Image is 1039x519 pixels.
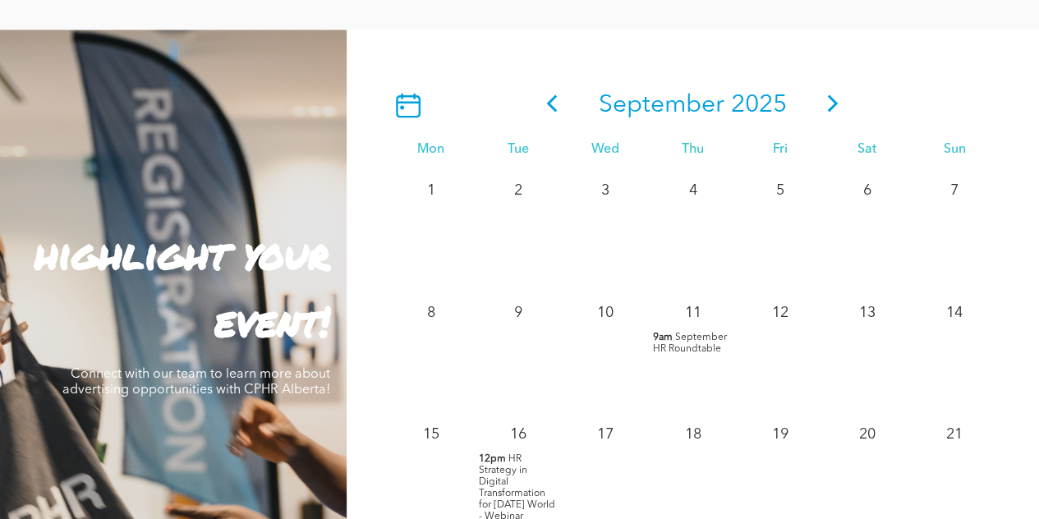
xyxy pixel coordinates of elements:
[731,93,787,117] span: 2025
[591,175,620,204] p: 3
[416,175,446,204] p: 1
[678,297,707,327] p: 11
[824,142,911,158] div: Sat
[736,142,823,158] div: Fri
[853,419,882,448] p: 20
[940,297,969,327] p: 14
[765,175,795,204] p: 5
[678,175,707,204] p: 4
[853,175,882,204] p: 6
[678,419,707,448] p: 18
[591,297,620,327] p: 10
[479,452,506,464] span: 12pm
[765,297,795,327] p: 12
[34,223,330,349] strong: highlight your event!
[853,297,882,327] p: 13
[416,297,446,327] p: 8
[475,142,562,158] div: Tue
[388,142,475,158] div: Mon
[599,93,724,117] span: September
[62,367,330,396] span: Connect with our team to learn more about advertising opportunities with CPHR Alberta!
[503,419,533,448] p: 16
[940,175,969,204] p: 7
[503,175,533,204] p: 2
[940,419,969,448] p: 21
[503,297,533,327] p: 9
[765,419,795,448] p: 19
[653,331,673,342] span: 9am
[653,332,727,353] span: September HR Roundtable
[911,142,998,158] div: Sun
[649,142,736,158] div: Thu
[591,419,620,448] p: 17
[562,142,649,158] div: Wed
[416,419,446,448] p: 15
